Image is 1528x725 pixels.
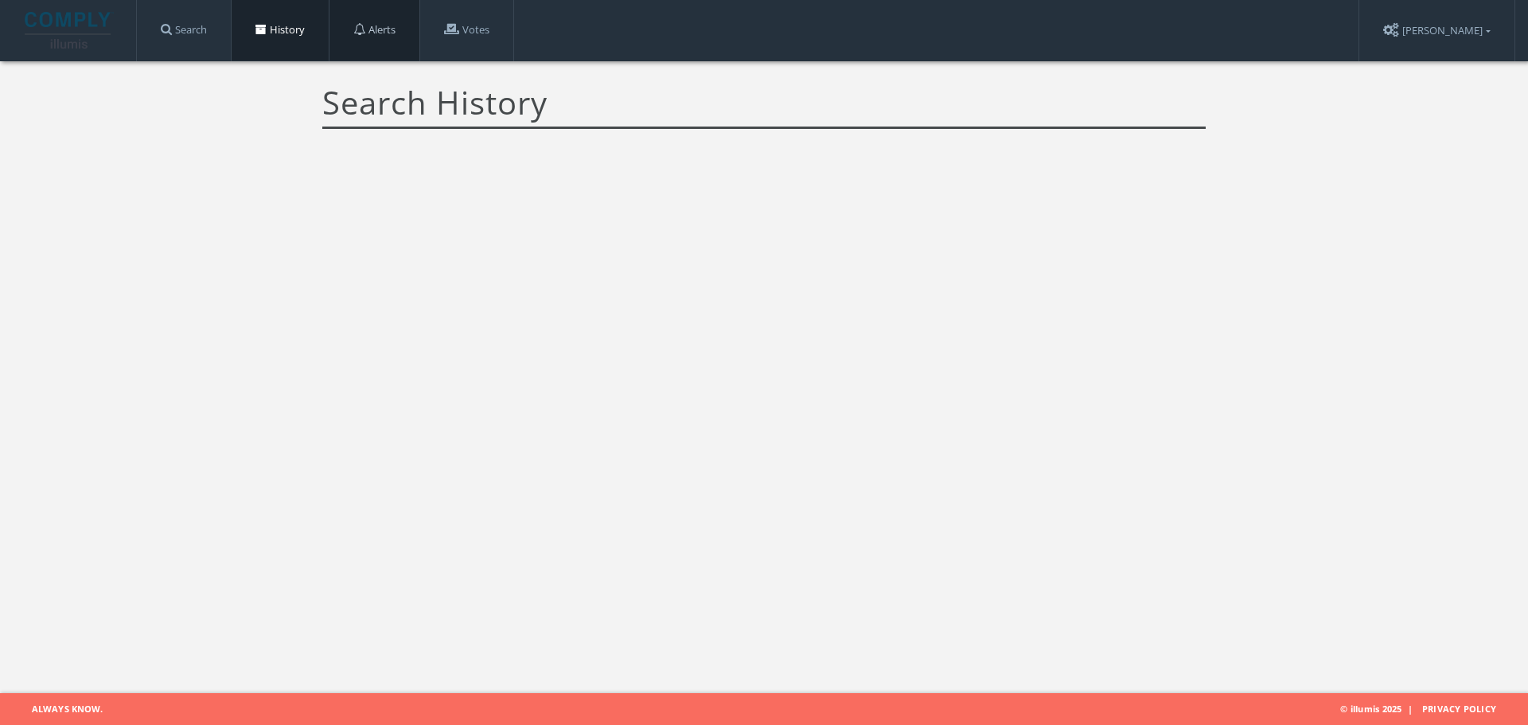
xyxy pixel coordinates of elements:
img: illumis [25,12,114,49]
h1: Search History [322,85,1206,129]
a: Privacy Policy [1422,703,1496,715]
span: Always Know. [12,693,103,725]
span: | [1401,703,1419,715]
span: © illumis 2025 [1340,693,1516,725]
